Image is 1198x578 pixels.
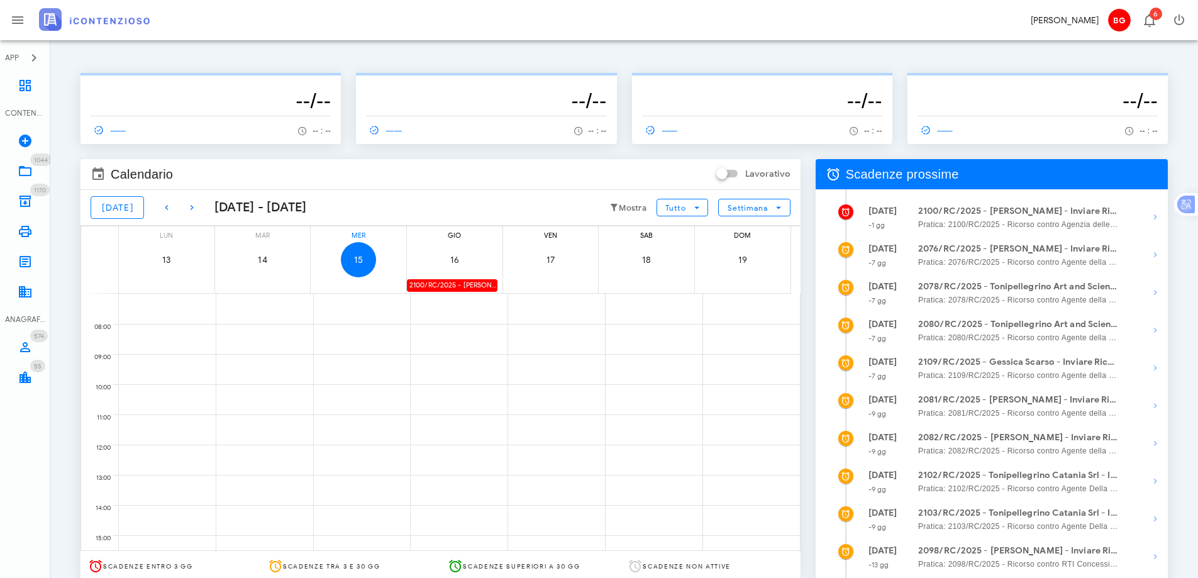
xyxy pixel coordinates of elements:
[599,226,694,242] div: sab
[81,411,113,425] div: 11:00
[918,78,1158,88] p: --------------
[91,196,144,219] button: [DATE]
[868,523,887,531] small: -9 gg
[30,330,48,342] span: Distintivo
[1140,126,1158,135] span: -- : --
[918,256,1118,269] span: Pratica: 2076/RC/2025 - Ricorso contro Agente della Riscossione - prov. di [GEOGRAPHIC_DATA]
[101,203,133,213] span: [DATE]
[30,184,50,196] span: Distintivo
[366,78,606,88] p: --------------
[407,279,497,291] div: 2100/RC/2025 - [PERSON_NAME] - Inviare Ricorso
[533,242,568,277] button: 17
[81,381,113,394] div: 10:00
[1143,318,1168,343] button: Mostra dettagli
[868,508,897,518] strong: [DATE]
[463,562,580,570] span: Scadenze superiori a 30 gg
[918,242,1118,256] strong: 2076/RC/2025 - [PERSON_NAME] - Inviare Ricorso
[918,121,959,139] a: ------
[91,121,132,139] a: ------
[725,242,760,277] button: 19
[864,126,882,135] span: -- : --
[503,226,599,242] div: ven
[918,204,1118,218] strong: 2100/RC/2025 - [PERSON_NAME] - Inviare Ricorso
[30,153,52,166] span: Distintivo
[918,294,1118,306] span: Pratica: 2078/RC/2025 - Ricorso contro Agente della Riscossione - prov. di [GEOGRAPHIC_DATA]
[918,469,1118,482] strong: 2102/RC/2025 - Tonipellegrino Catania Srl - Inviare Ricorso
[1031,14,1099,27] div: [PERSON_NAME]
[868,221,885,230] small: -1 gg
[642,88,882,113] h3: --/--
[1143,431,1168,456] button: Mostra dettagli
[81,531,113,545] div: 15:00
[1143,204,1168,230] button: Mostra dettagli
[1143,355,1168,381] button: Mostra dettagli
[204,198,307,217] div: [DATE] - [DATE]
[918,445,1118,457] span: Pratica: 2082/RC/2025 - Ricorso contro Agente della Riscossione - prov. di [GEOGRAPHIC_DATA]
[868,447,887,456] small: -9 gg
[629,242,664,277] button: 18
[918,88,1158,113] h3: --/--
[868,560,889,569] small: -13 gg
[283,562,380,570] span: Scadenze tra 3 e 30 gg
[918,558,1118,570] span: Pratica: 2098/RC/2025 - Ricorso contro RTI Concessionario per la Riscossione Coattiva delle Entrate
[34,362,42,370] span: 55
[695,226,790,242] div: dom
[437,242,472,277] button: 16
[149,242,184,277] button: 13
[918,431,1118,445] strong: 2082/RC/2025 - [PERSON_NAME] - Inviare Ricorso
[868,319,897,330] strong: [DATE]
[313,126,331,135] span: -- : --
[407,226,502,242] div: gio
[868,372,887,381] small: -7 gg
[1143,544,1168,569] button: Mostra dettagli
[91,125,127,136] span: ------
[34,186,46,194] span: 1170
[366,121,408,139] a: ------
[103,562,193,570] span: Scadenze entro 3 gg
[341,242,376,277] button: 15
[918,125,954,136] span: ------
[918,218,1118,231] span: Pratica: 2100/RC/2025 - Ricorso contro Agenzia delle Entrate - Ufficio Territoriale di [GEOGRAPHI...
[725,255,760,265] span: 19
[868,432,897,443] strong: [DATE]
[1104,5,1134,35] button: BG
[868,357,897,367] strong: [DATE]
[868,470,897,481] strong: [DATE]
[366,88,606,113] h3: --/--
[868,258,887,267] small: -7 gg
[39,8,150,31] img: logo-text-2x.png
[642,125,679,136] span: ------
[81,320,113,334] div: 08:00
[533,255,568,265] span: 17
[619,203,646,213] small: Mostra
[245,242,280,277] button: 14
[215,226,311,242] div: mar
[868,334,887,343] small: -7 gg
[366,125,402,136] span: ------
[918,331,1118,344] span: Pratica: 2080/RC/2025 - Ricorso contro Agente della Riscossione - prov. di [GEOGRAPHIC_DATA]
[846,164,959,184] span: Scadenze prossime
[629,255,664,265] span: 18
[745,168,790,181] label: Lavorativo
[1150,8,1162,20] span: Distintivo
[91,78,331,88] p: --------------
[642,121,684,139] a: ------
[727,203,768,213] span: Settimana
[918,318,1118,331] strong: 2080/RC/2025 - Tonipellegrino Art and Science for Haird - Inviare Ricorso
[665,203,685,213] span: Tutto
[1143,242,1168,267] button: Mostra dettagli
[918,369,1118,382] span: Pratica: 2109/RC/2025 - Ricorso contro Agente della Riscossione - prov. di [GEOGRAPHIC_DATA]
[918,355,1118,369] strong: 2109/RC/2025 - Gessica Scarso - Inviare Ricorso
[245,255,280,265] span: 14
[918,482,1118,495] span: Pratica: 2102/RC/2025 - Ricorso contro Agente Della Riscossione - Prov. Di [GEOGRAPHIC_DATA]
[589,126,607,135] span: -- : --
[81,441,113,455] div: 12:00
[918,544,1118,558] strong: 2098/RC/2025 - [PERSON_NAME] - Inviare Ricorso
[868,296,887,305] small: -7 gg
[119,226,214,242] div: lun
[311,226,406,242] div: mer
[1143,506,1168,531] button: Mostra dettagli
[1143,280,1168,305] button: Mostra dettagli
[868,545,897,556] strong: [DATE]
[34,332,44,340] span: 574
